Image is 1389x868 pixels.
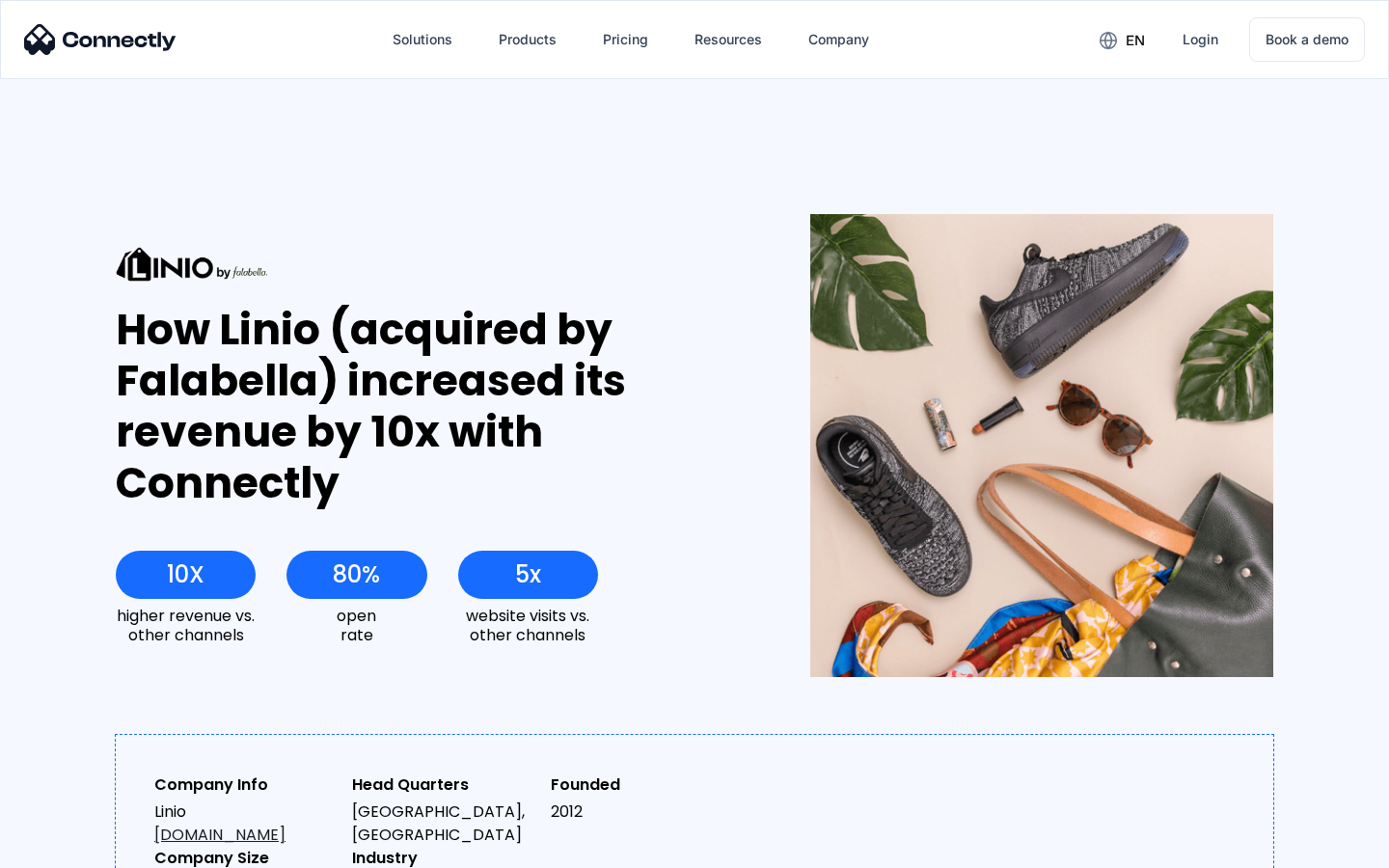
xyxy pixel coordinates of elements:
div: Company [808,26,869,53]
div: 10X [167,561,204,588]
div: Pricing [603,26,648,53]
div: Founded [551,773,733,797]
img: Connectly Logo [24,24,177,55]
div: 5x [515,561,541,588]
div: How Linio (acquired by Falabella) increased its revenue by 10x with Connectly [116,305,740,508]
div: Products [499,26,557,53]
div: Linio [154,800,337,847]
a: Pricing [587,16,664,63]
div: higher revenue vs. other channels [116,607,256,643]
div: Login [1183,26,1218,53]
div: en [1126,27,1145,54]
div: open rate [286,607,426,643]
div: Head Quarters [352,773,534,797]
a: Login [1167,16,1234,63]
div: Resources [694,26,762,53]
a: Book a demo [1249,17,1365,62]
div: 2012 [551,800,733,824]
div: Solutions [393,26,452,53]
div: website visits vs. other channels [458,607,598,643]
ul: Language list [39,834,116,861]
a: [DOMAIN_NAME] [154,824,286,846]
aside: Language selected: English [19,834,116,861]
div: Company Info [154,773,337,797]
div: 80% [333,561,380,588]
div: [GEOGRAPHIC_DATA], [GEOGRAPHIC_DATA] [352,800,534,847]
